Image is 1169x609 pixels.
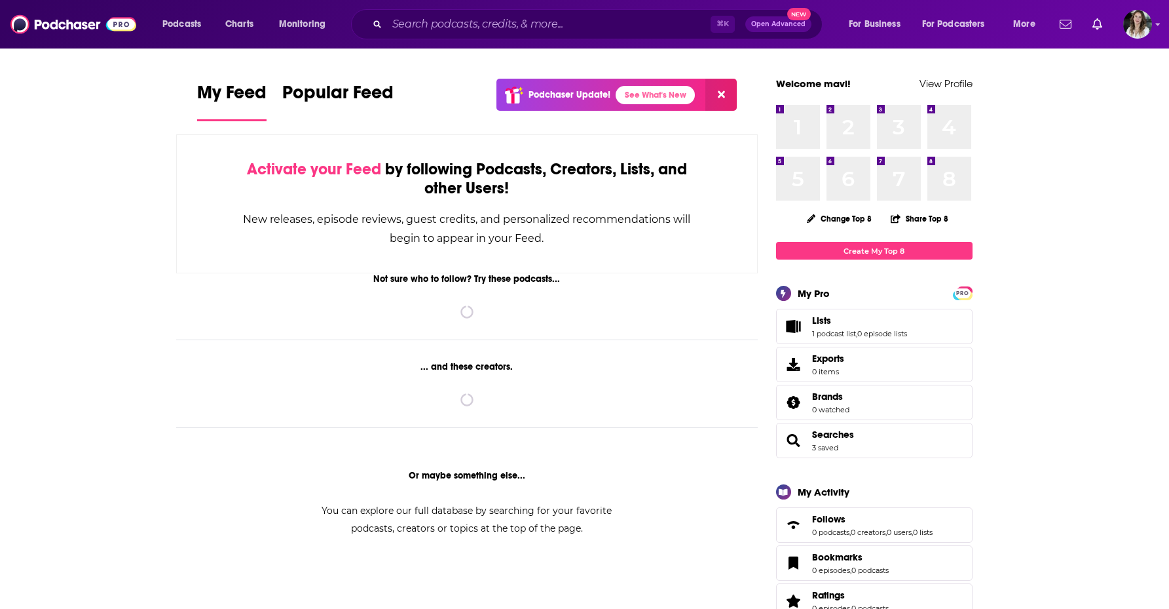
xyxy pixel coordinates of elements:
[919,77,973,90] a: View Profile
[812,315,831,326] span: Lists
[1087,13,1107,35] a: Show notifications dropdown
[812,551,889,563] a: Bookmarks
[798,486,849,498] div: My Activity
[922,15,985,33] span: For Podcasters
[812,443,838,452] a: 3 saved
[711,16,735,33] span: ⌘ K
[745,16,811,32] button: Open AdvancedNew
[176,470,758,481] div: Or maybe something else...
[282,81,394,121] a: Popular Feed
[812,513,933,525] a: Follows
[913,528,933,537] a: 0 lists
[812,513,845,525] span: Follows
[10,12,136,37] img: Podchaser - Follow, Share and Rate Podcasts
[856,329,857,338] span: ,
[197,81,267,111] span: My Feed
[787,8,811,20] span: New
[776,385,973,420] span: Brands
[850,566,851,575] span: ,
[197,81,267,121] a: My Feed
[176,361,758,372] div: ... and these creators.
[776,242,973,260] a: Create My Top 8
[387,14,711,35] input: Search podcasts, credits, & more...
[812,551,863,563] span: Bookmarks
[857,329,907,338] a: 0 episode lists
[851,528,885,537] a: 0 creators
[955,288,971,298] a: PRO
[912,528,913,537] span: ,
[851,566,889,575] a: 0 podcasts
[153,14,218,35] button: open menu
[776,423,973,458] span: Searches
[270,14,343,35] button: open menu
[247,159,381,179] span: Activate your Feed
[781,554,807,572] a: Bookmarks
[799,210,880,227] button: Change Top 8
[1123,10,1152,39] button: Show profile menu
[812,405,849,414] a: 0 watched
[1013,15,1035,33] span: More
[812,367,844,376] span: 0 items
[812,315,907,326] a: Lists
[781,393,807,412] a: Brands
[812,391,849,403] a: Brands
[840,14,917,35] button: open menu
[279,15,325,33] span: Monitoring
[776,545,973,581] span: Bookmarks
[217,14,261,35] a: Charts
[798,287,830,300] div: My Pro
[849,15,900,33] span: For Business
[363,9,835,39] div: Search podcasts, credits, & more...
[225,15,253,33] span: Charts
[781,516,807,534] a: Follows
[781,431,807,450] a: Searches
[812,528,849,537] a: 0 podcasts
[306,502,628,538] div: You can explore our full database by searching for your favorite podcasts, creators or topics at ...
[887,528,912,537] a: 0 users
[812,429,854,441] a: Searches
[162,15,201,33] span: Podcasts
[885,528,887,537] span: ,
[955,288,971,298] span: PRO
[812,391,843,403] span: Brands
[1123,10,1152,39] span: Logged in as mavi
[776,347,973,382] a: Exports
[781,317,807,336] a: Lists
[1123,10,1152,39] img: User Profile
[176,273,758,285] div: Not sure who to follow? Try these podcasts...
[776,309,973,344] span: Lists
[776,507,973,543] span: Follows
[1054,13,1077,35] a: Show notifications dropdown
[781,355,807,374] span: Exports
[751,21,806,28] span: Open Advanced
[812,353,844,364] span: Exports
[812,589,845,601] span: Ratings
[242,210,692,248] div: New releases, episode reviews, guest credits, and personalized recommendations will begin to appe...
[812,566,850,575] a: 0 episodes
[890,206,949,231] button: Share Top 8
[1004,14,1052,35] button: open menu
[616,86,695,104] a: See What's New
[812,329,856,338] a: 1 podcast list
[849,528,851,537] span: ,
[914,14,1004,35] button: open menu
[242,160,692,198] div: by following Podcasts, Creators, Lists, and other Users!
[282,81,394,111] span: Popular Feed
[776,77,851,90] a: Welcome mavi!
[529,89,610,100] p: Podchaser Update!
[812,589,889,601] a: Ratings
